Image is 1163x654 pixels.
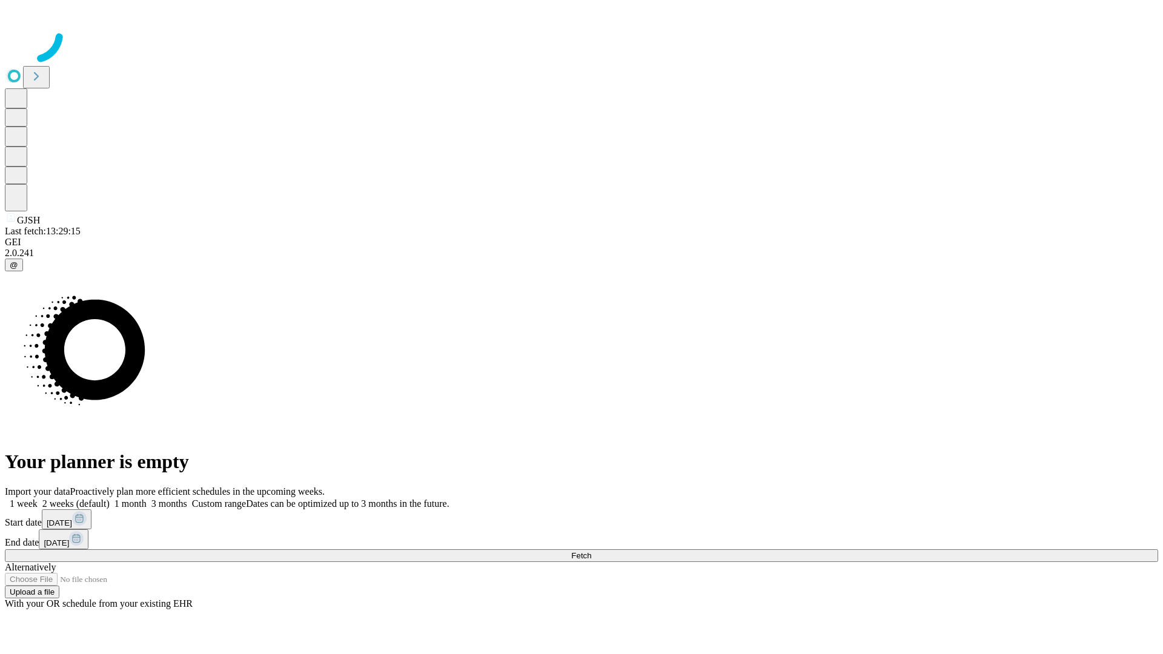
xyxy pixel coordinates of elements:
[10,498,38,509] span: 1 week
[114,498,147,509] span: 1 month
[47,518,72,527] span: [DATE]
[5,529,1158,549] div: End date
[5,259,23,271] button: @
[5,598,193,609] span: With your OR schedule from your existing EHR
[42,498,110,509] span: 2 weeks (default)
[42,509,91,529] button: [DATE]
[44,538,69,547] span: [DATE]
[5,486,70,497] span: Import your data
[5,226,81,236] span: Last fetch: 13:29:15
[571,551,591,560] span: Fetch
[192,498,246,509] span: Custom range
[5,451,1158,473] h1: Your planner is empty
[5,562,56,572] span: Alternatively
[10,260,18,269] span: @
[39,529,88,549] button: [DATE]
[5,237,1158,248] div: GEI
[70,486,325,497] span: Proactively plan more efficient schedules in the upcoming weeks.
[246,498,449,509] span: Dates can be optimized up to 3 months in the future.
[5,509,1158,529] div: Start date
[5,248,1158,259] div: 2.0.241
[5,549,1158,562] button: Fetch
[17,215,40,225] span: GJSH
[151,498,187,509] span: 3 months
[5,586,59,598] button: Upload a file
